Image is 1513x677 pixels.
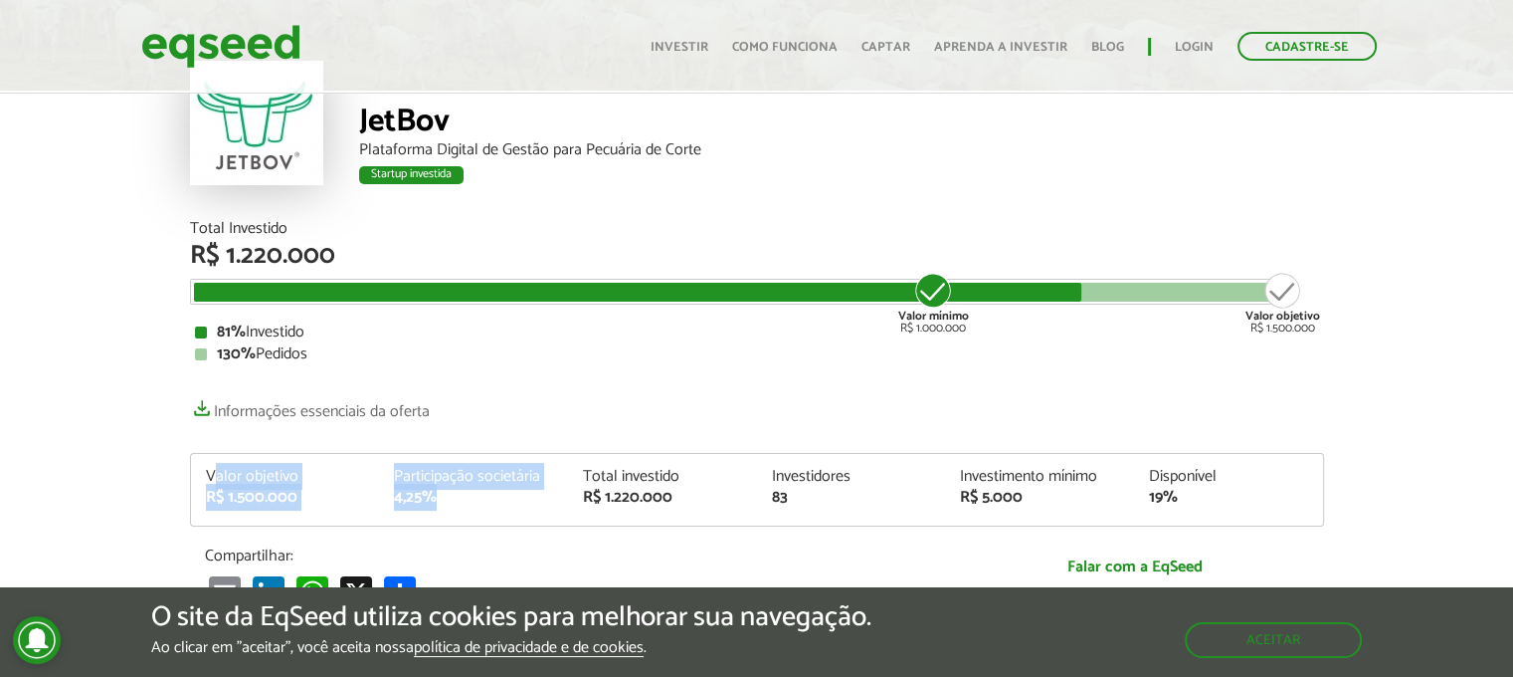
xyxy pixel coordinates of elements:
[583,469,742,485] div: Total investido
[1245,271,1320,335] div: R$ 1.500.000
[206,490,365,506] div: R$ 1.500.000
[205,547,931,565] p: Compartilhar:
[861,41,910,54] a: Captar
[732,41,838,54] a: Como funciona
[961,547,1309,587] a: Falar com a EqSeed
[217,340,256,367] strong: 130%
[217,319,246,345] strong: 81%
[1237,32,1377,61] a: Cadastre-se
[292,575,332,608] a: WhatsApp
[771,490,930,506] div: 83
[898,307,969,326] strong: Valor mínimo
[394,490,553,506] div: 4,25%
[359,142,1324,158] div: Plataforma Digital de Gestão para Pecuária de Corte
[190,221,1324,237] div: Total Investido
[1185,622,1362,658] button: Aceitar
[151,638,871,657] p: Ao clicar em "aceitar", você aceita nossa .
[249,575,288,608] a: LinkedIn
[1149,490,1308,506] div: 19%
[1245,307,1320,326] strong: Valor objetivo
[771,469,930,485] div: Investidores
[206,469,365,485] div: Valor objetivo
[394,469,553,485] div: Participação societária
[960,490,1119,506] div: R$ 5.000
[651,41,708,54] a: Investir
[380,575,420,608] a: Compartilhar
[205,575,245,608] a: Email
[195,346,1319,362] div: Pedidos
[934,41,1067,54] a: Aprenda a investir
[1175,41,1214,54] a: Login
[359,166,464,184] div: Startup investida
[414,640,644,657] a: política de privacidade e de cookies
[896,271,971,335] div: R$ 1.000.000
[359,106,1324,142] div: JetBov
[960,469,1119,485] div: Investimento mínimo
[1091,41,1124,54] a: Blog
[190,243,1324,269] div: R$ 1.220.000
[141,20,300,73] img: EqSeed
[336,575,376,608] a: X
[1149,469,1308,485] div: Disponível
[151,602,871,633] h5: O site da EqSeed utiliza cookies para melhorar sua navegação.
[190,392,430,420] a: Informações essenciais da oferta
[195,325,1319,340] div: Investido
[583,490,742,506] div: R$ 1.220.000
